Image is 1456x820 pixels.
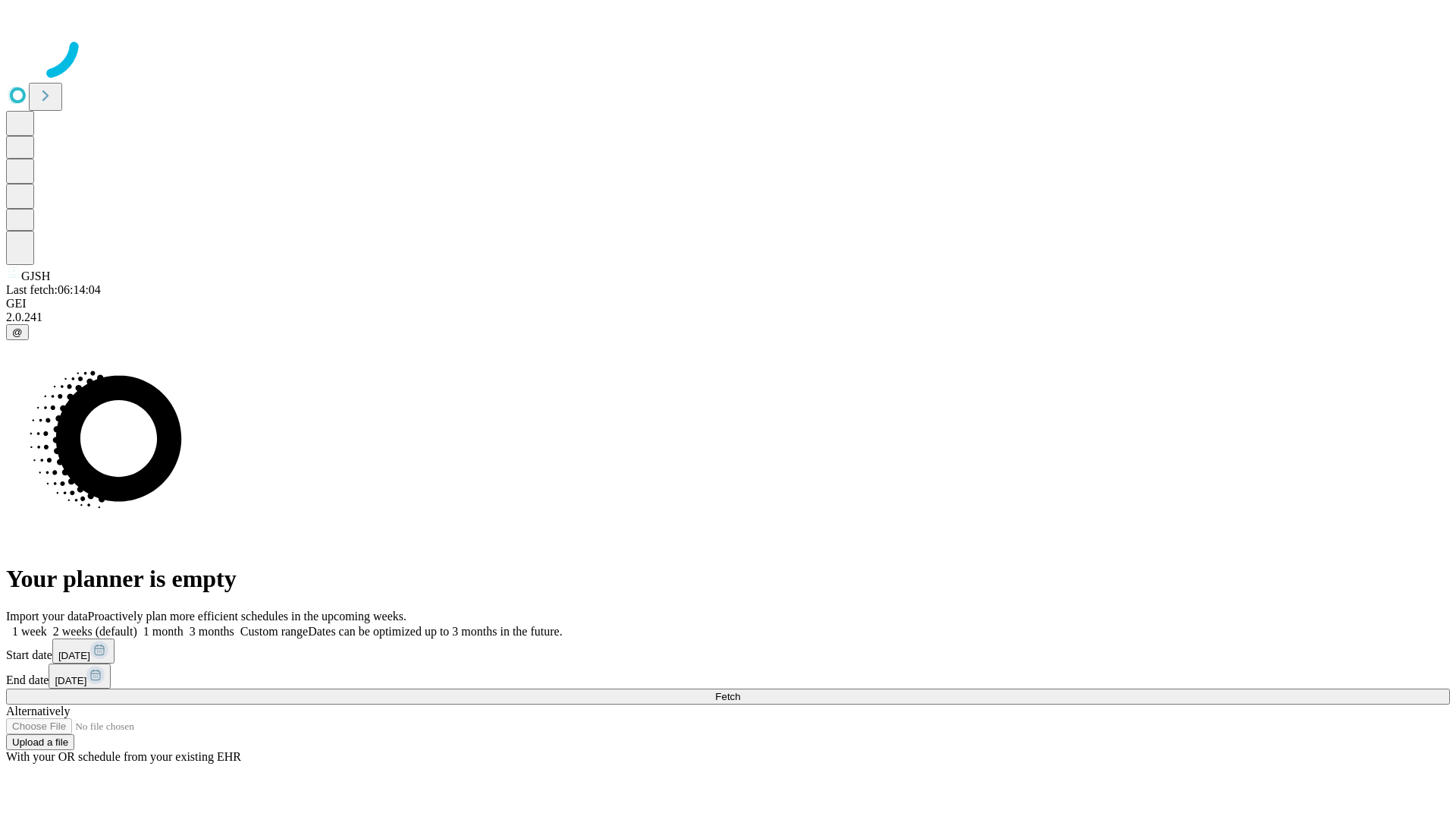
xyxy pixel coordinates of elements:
[49,664,111,689] button: [DATE]
[6,689,1450,705] button: Fetch
[53,625,137,638] span: 2 weeks (default)
[21,270,50,282] span: GJSH
[6,283,101,296] span: Last fetch: 06:14:04
[6,324,29,340] button: @
[12,326,23,338] span: @
[6,734,74,750] button: Upload a file
[88,610,406,623] span: Proactively plan more efficient schedules in the upcoming weeks.
[55,675,86,686] span: [DATE]
[12,625,47,638] span: 1 week
[6,565,1450,593] h1: Your planner is empty
[6,311,1450,324] div: 2.0.241
[143,625,184,638] span: 1 month
[6,297,1450,311] div: GEI
[190,625,234,638] span: 3 months
[52,639,115,664] button: [DATE]
[6,639,1450,664] div: Start date
[240,625,308,638] span: Custom range
[6,610,88,623] span: Import your data
[715,691,740,702] span: Fetch
[308,625,562,638] span: Dates can be optimized up to 3 months in the future.
[58,650,90,661] span: [DATE]
[6,705,70,717] span: Alternatively
[6,664,1450,689] div: End date
[6,750,241,763] span: With your OR schedule from your existing EHR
